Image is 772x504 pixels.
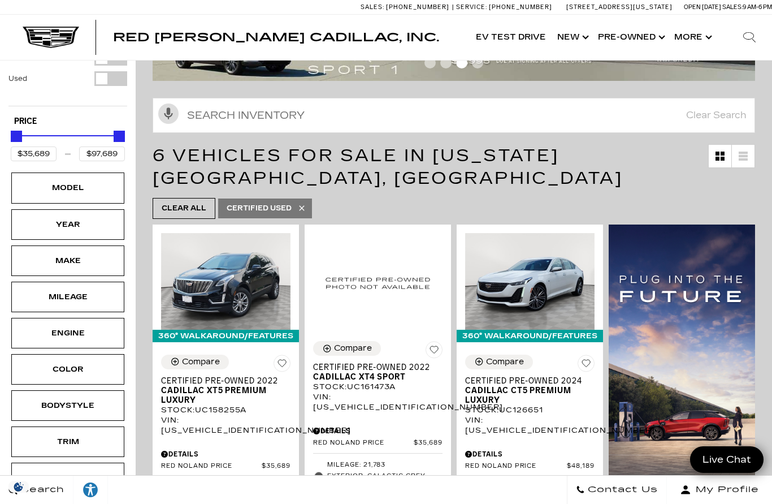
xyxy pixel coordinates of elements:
[73,476,108,504] a: Explore your accessibility options
[161,376,282,386] span: Certified Pre-Owned 2022
[6,481,32,493] section: Click to Open Cookie Consent Modal
[262,462,290,471] span: $35,689
[313,392,443,412] div: VIN: [US_VEHICLE_IDENTIFICATION_NUMBER]
[465,376,586,386] span: Certified Pre-Owned 2024
[456,57,467,68] span: Go to slide 3
[113,31,439,44] span: Red [PERSON_NAME] Cadillac, Inc.
[578,355,595,376] button: Save Vehicle
[274,355,290,376] button: Save Vehicle
[23,27,79,48] img: Cadillac Dark Logo with Cadillac White Text
[386,3,449,11] span: [PHONE_NUMBER]
[153,145,623,188] span: 6 Vehicles for Sale in [US_STATE][GEOGRAPHIC_DATA], [GEOGRAPHIC_DATA]
[161,376,290,405] a: Certified Pre-Owned 2022Cadillac XT5 Premium Luxury
[691,482,759,498] span: My Profile
[313,372,434,382] span: Cadillac XT4 Sport
[465,462,567,471] span: Red Noland Price
[313,363,443,382] a: Certified Pre-Owned 2022Cadillac XT4 Sport
[313,341,381,356] button: Compare Vehicle
[73,481,107,498] div: Explore your accessibility options
[669,15,715,60] button: More
[426,341,443,363] button: Save Vehicle
[727,15,772,60] div: Search
[11,173,124,203] div: ModelModel
[153,330,299,342] div: 360° WalkAround/Features
[313,382,443,392] div: Stock : UC161473A
[456,3,487,11] span: Service:
[313,439,443,447] a: Red Noland Price $35,689
[11,318,124,348] div: EngineEngine
[313,426,443,436] div: Pricing Details - Certified Pre-Owned 2022 Cadillac XT4 Sport
[667,476,772,504] button: Open user profile menu
[414,439,443,447] span: $35,689
[684,3,721,11] span: Open [DATE]
[114,131,125,142] div: Maximum Price
[11,127,125,161] div: Price
[424,57,436,68] span: Go to slide 1
[327,471,443,493] span: Exterior: Galactic Grey Metallic
[489,3,552,11] span: [PHONE_NUMBER]
[113,32,439,43] a: Red [PERSON_NAME] Cadillac, Inc.
[40,472,96,484] div: Features
[722,3,743,11] span: Sales:
[313,439,414,447] span: Red Noland Price
[592,15,669,60] a: Pre-Owned
[14,117,122,127] h5: Price
[313,459,443,471] li: Mileage: 21,783
[465,462,595,471] a: Red Noland Price $48,189
[40,327,96,339] div: Engine
[465,449,595,459] div: Pricing Details - Certified Pre-Owned 2024 Cadillac CT5 Premium Luxury
[8,73,27,84] label: Used
[11,245,124,276] div: MakeMake
[161,405,290,415] div: Stock : UC158255A
[465,405,595,415] div: Stock : UC126651
[11,390,124,421] div: BodystyleBodystyle
[161,355,229,369] button: Compare Vehicle
[440,57,452,68] span: Go to slide 2
[585,482,658,498] span: Contact Us
[161,462,290,471] a: Red Noland Price $35,689
[18,482,64,498] span: Search
[40,363,96,376] div: Color
[161,386,282,405] span: Cadillac XT5 Premium Luxury
[161,462,262,471] span: Red Noland Price
[182,357,220,367] div: Compare
[361,4,452,10] a: Sales: [PHONE_NUMBER]
[40,218,96,231] div: Year
[690,446,764,473] a: Live Chat
[361,3,384,11] span: Sales:
[11,147,57,161] input: Minimum
[153,98,755,133] input: Search Inventory
[452,4,555,10] a: Service: [PHONE_NUMBER]
[465,355,533,369] button: Compare Vehicle
[161,449,290,459] div: Pricing Details - Certified Pre-Owned 2022 Cadillac XT5 Premium Luxury
[6,481,32,493] img: Opt-Out Icon
[40,182,96,194] div: Model
[11,427,124,457] div: TrimTrim
[486,357,524,367] div: Compare
[162,201,206,216] span: Clear All
[11,131,22,142] div: Minimum Price
[11,209,124,240] div: YearYear
[11,354,124,385] div: ColorColor
[40,255,96,267] div: Make
[743,3,772,11] span: 9 AM-6 PM
[40,291,96,303] div: Mileage
[566,3,673,11] a: [STREET_ADDRESS][US_STATE]
[465,233,595,330] img: 2024 Cadillac CT5 Premium Luxury
[472,57,483,68] span: Go to slide 4
[465,415,595,436] div: VIN: [US_VEHICLE_IDENTIFICATION_NUMBER]
[313,233,443,333] img: 2022 Cadillac XT4 Sport
[161,233,290,330] img: 2022 Cadillac XT5 Premium Luxury
[470,15,552,60] a: EV Test Drive
[40,399,96,412] div: Bodystyle
[158,104,179,124] svg: Click to toggle on voice search
[227,201,292,216] span: Certified Used
[567,462,595,471] span: $48,189
[465,376,595,405] a: Certified Pre-Owned 2024Cadillac CT5 Premium Luxury
[552,15,592,60] a: New
[709,145,731,167] a: Grid View
[313,363,434,372] span: Certified Pre-Owned 2022
[11,463,124,493] div: FeaturesFeatures
[161,415,290,436] div: VIN: [US_VEHICLE_IDENTIFICATION_NUMBER]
